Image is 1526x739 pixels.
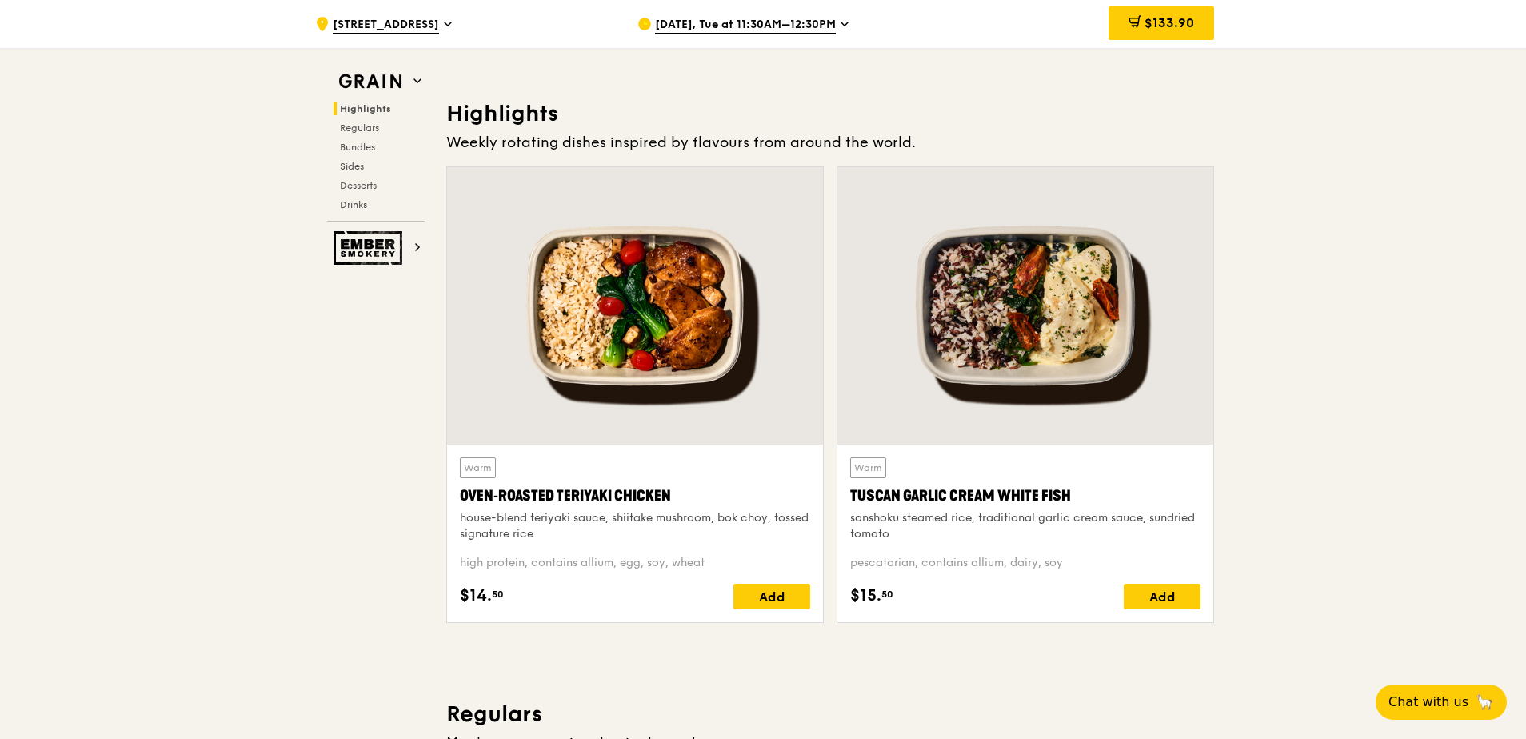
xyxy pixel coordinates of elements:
[1376,685,1507,720] button: Chat with us🦙
[850,584,881,608] span: $15.
[333,17,439,34] span: [STREET_ADDRESS]
[460,584,492,608] span: $14.
[460,510,810,542] div: house-blend teriyaki sauce, shiitake mushroom, bok choy, tossed signature rice
[733,584,810,609] div: Add
[1124,584,1200,609] div: Add
[334,231,407,265] img: Ember Smokery web logo
[340,180,377,191] span: Desserts
[881,588,893,601] span: 50
[340,103,391,114] span: Highlights
[340,142,375,153] span: Bundles
[340,199,367,210] span: Drinks
[1144,15,1194,30] span: $133.90
[334,67,407,96] img: Grain web logo
[460,555,810,571] div: high protein, contains allium, egg, soy, wheat
[1388,693,1468,712] span: Chat with us
[850,510,1200,542] div: sanshoku steamed rice, traditional garlic cream sauce, sundried tomato
[850,485,1200,507] div: Tuscan Garlic Cream White Fish
[655,17,836,34] span: [DATE], Tue at 11:30AM–12:30PM
[460,457,496,478] div: Warm
[460,485,810,507] div: Oven‑Roasted Teriyaki Chicken
[1475,693,1494,712] span: 🦙
[446,131,1214,154] div: Weekly rotating dishes inspired by flavours from around the world.
[340,122,379,134] span: Regulars
[850,457,886,478] div: Warm
[850,555,1200,571] div: pescatarian, contains allium, dairy, soy
[446,700,1214,729] h3: Regulars
[446,99,1214,128] h3: Highlights
[492,588,504,601] span: 50
[340,161,364,172] span: Sides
